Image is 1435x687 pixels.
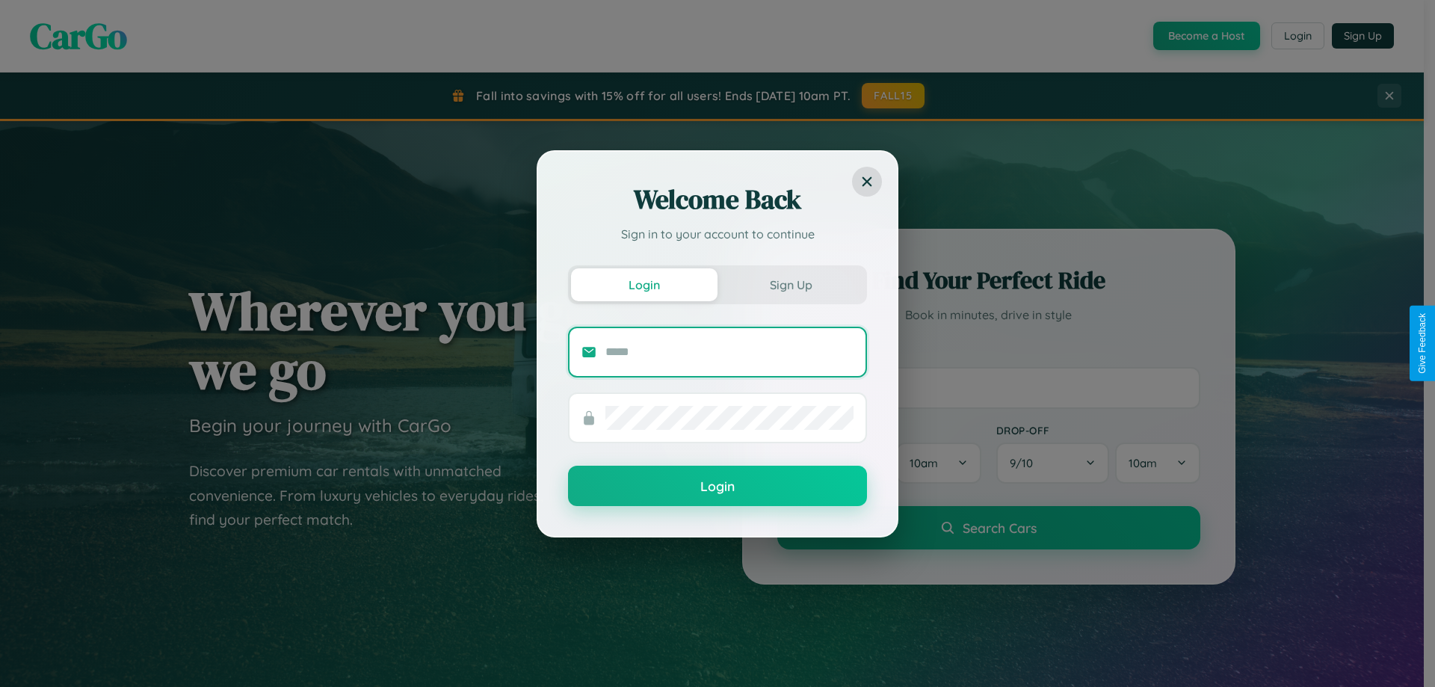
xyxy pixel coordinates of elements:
[568,225,867,243] p: Sign in to your account to continue
[568,466,867,506] button: Login
[1417,313,1428,374] div: Give Feedback
[717,268,864,301] button: Sign Up
[568,182,867,218] h2: Welcome Back
[571,268,717,301] button: Login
